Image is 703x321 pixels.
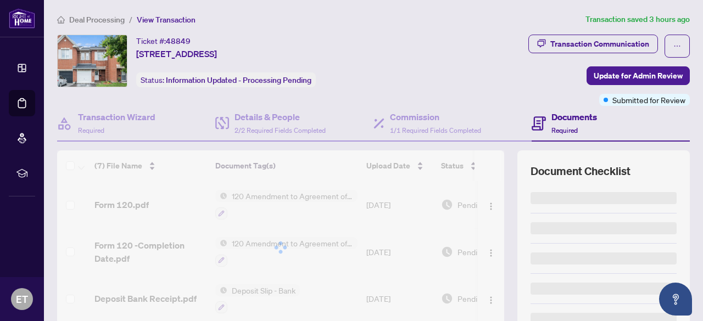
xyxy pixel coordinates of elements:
[531,164,631,179] span: Document Checklist
[9,8,35,29] img: logo
[587,66,690,85] button: Update for Admin Review
[57,16,65,24] span: home
[551,110,597,123] h4: Documents
[69,15,125,25] span: Deal Processing
[137,15,196,25] span: View Transaction
[551,126,578,134] span: Required
[58,35,127,87] img: IMG-X12220431_1.jpg
[235,126,326,134] span: 2/2 Required Fields Completed
[78,126,104,134] span: Required
[16,291,28,307] span: ET
[136,47,217,60] span: [STREET_ADDRESS]
[585,13,690,26] article: Transaction saved 3 hours ago
[594,67,683,85] span: Update for Admin Review
[136,72,316,87] div: Status:
[235,110,326,123] h4: Details & People
[129,13,132,26] li: /
[390,126,481,134] span: 1/1 Required Fields Completed
[673,42,681,50] span: ellipsis
[659,283,692,316] button: Open asap
[136,35,191,47] div: Ticket #:
[528,35,658,53] button: Transaction Communication
[550,35,649,53] div: Transaction Communication
[612,94,685,106] span: Submitted for Review
[390,110,481,123] h4: Commission
[166,75,311,85] span: Information Updated - Processing Pending
[78,110,155,123] h4: Transaction Wizard
[166,36,191,46] span: 48849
